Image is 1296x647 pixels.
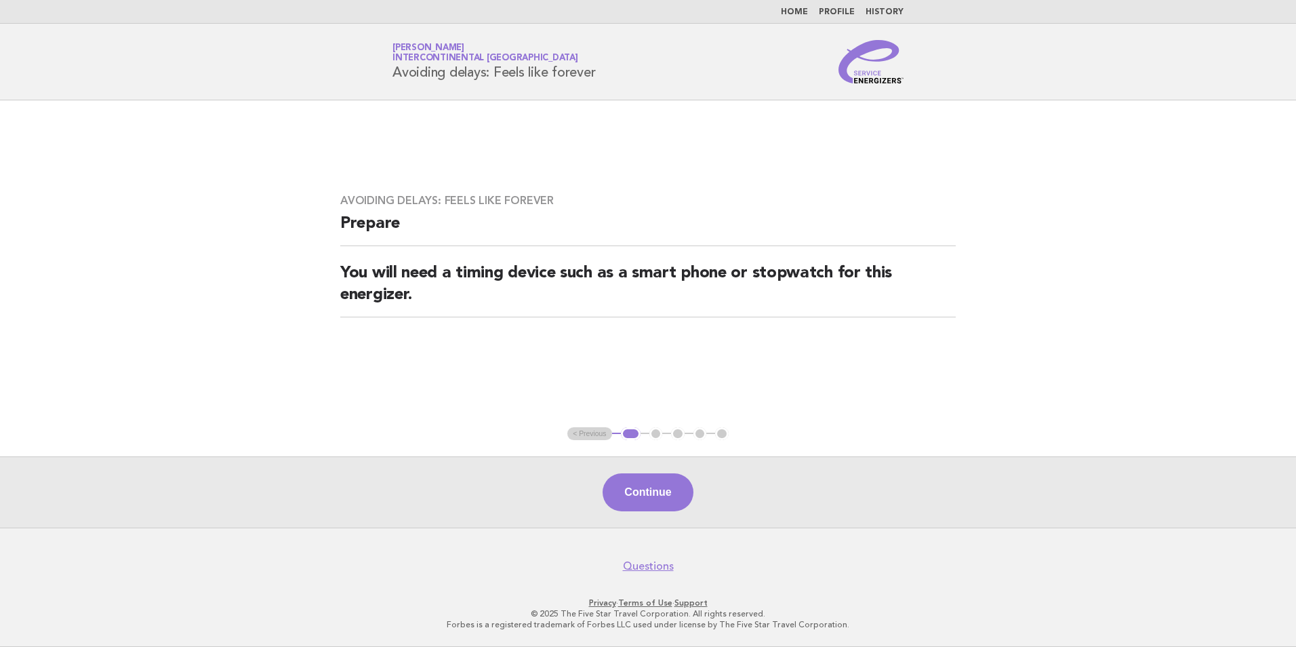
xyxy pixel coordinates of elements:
[618,598,672,608] a: Terms of Use
[392,54,578,63] span: InterContinental [GEOGRAPHIC_DATA]
[623,560,674,573] a: Questions
[233,608,1063,619] p: © 2025 The Five Star Travel Corporation. All rights reserved.
[621,427,641,441] button: 1
[589,598,616,608] a: Privacy
[392,44,595,79] h1: Avoiding delays: Feels like forever
[674,598,708,608] a: Support
[233,597,1063,608] p: · ·
[781,8,808,16] a: Home
[838,40,904,83] img: Service Energizers
[340,262,956,317] h2: You will need a timing device such as a smart phone or stopwatch for this energizer.
[340,194,956,208] h3: Avoiding delays: Feels like forever
[233,619,1063,630] p: Forbes is a registered trademark of Forbes LLC used under license by The Five Star Travel Corpora...
[819,8,855,16] a: Profile
[603,473,693,511] button: Continue
[340,213,956,246] h2: Prepare
[392,43,578,62] a: [PERSON_NAME]InterContinental [GEOGRAPHIC_DATA]
[866,8,904,16] a: History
